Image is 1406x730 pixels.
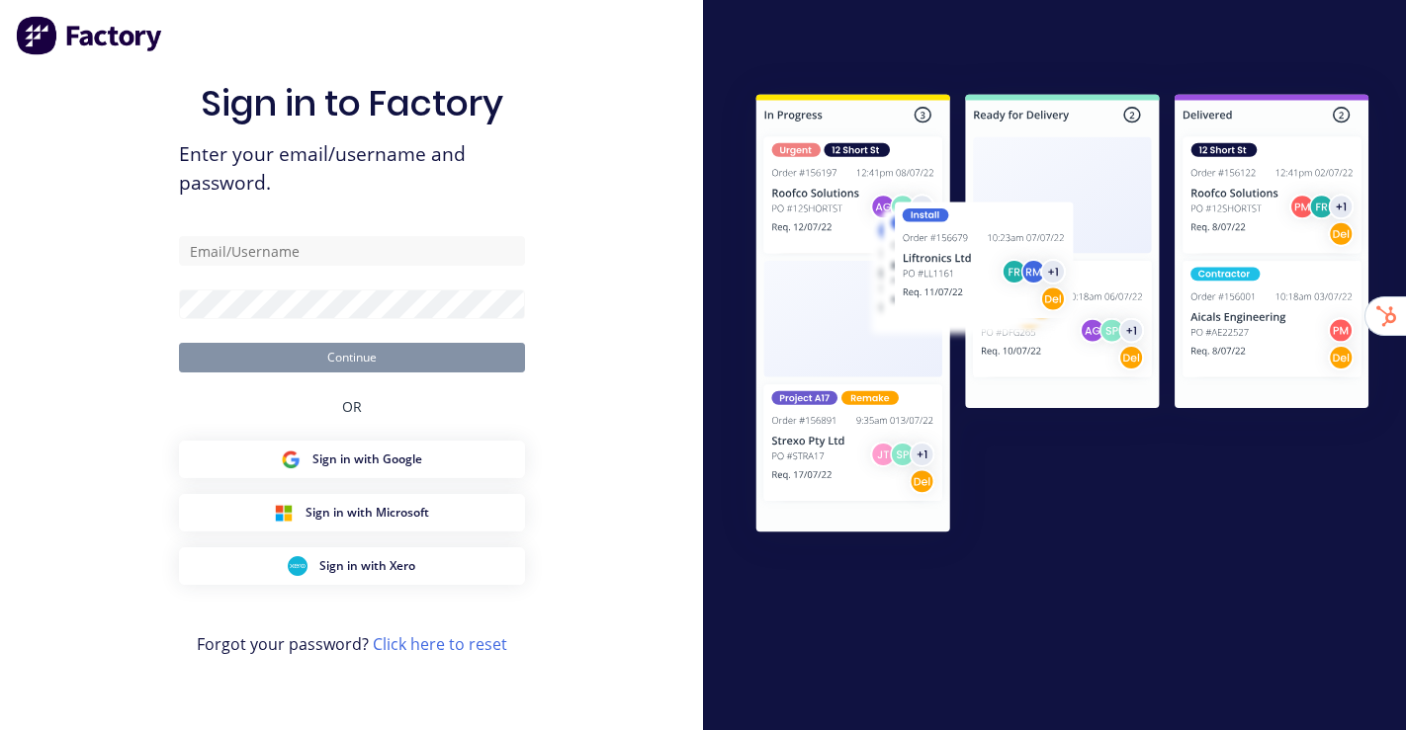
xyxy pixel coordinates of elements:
img: Microsoft Sign in [274,503,294,523]
button: Google Sign inSign in with Google [179,441,525,478]
span: Sign in with Google [312,450,422,468]
span: Sign in with Microsoft [306,504,429,522]
h1: Sign in to Factory [201,82,503,124]
div: OR [342,372,362,441]
span: Enter your email/username and password. [179,140,525,198]
img: Sign in [719,60,1406,572]
button: Continue [179,343,525,372]
span: Forgot your password? [197,632,507,656]
button: Xero Sign inSign in with Xero [179,547,525,585]
a: Click here to reset [373,633,507,655]
img: Google Sign in [281,449,301,469]
button: Microsoft Sign inSign in with Microsoft [179,494,525,531]
input: Email/Username [179,236,525,266]
img: Xero Sign in [288,556,308,576]
span: Sign in with Xero [319,557,415,575]
img: Factory [16,16,164,55]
